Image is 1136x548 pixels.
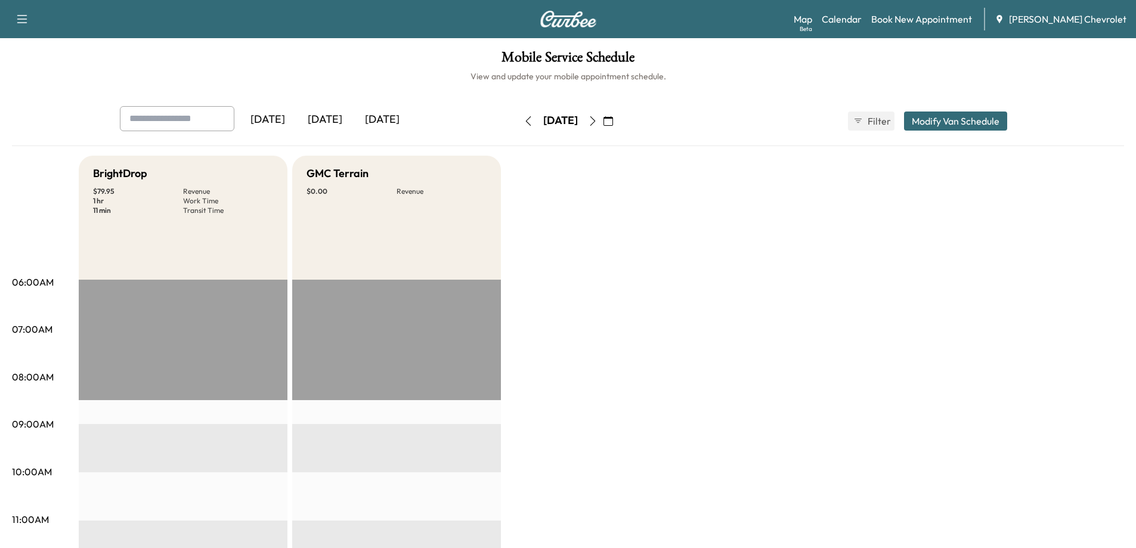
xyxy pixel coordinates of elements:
span: [PERSON_NAME] Chevrolet [1009,12,1126,26]
a: MapBeta [794,12,812,26]
button: Modify Van Schedule [904,112,1007,131]
p: 10:00AM [12,465,52,479]
p: 06:00AM [12,275,54,289]
h5: BrightDrop [93,165,147,182]
div: [DATE] [354,106,411,134]
p: Transit Time [183,206,273,215]
p: 08:00AM [12,370,54,384]
h5: GMC Terrain [307,165,369,182]
p: $ 79.95 [93,187,183,196]
div: Beta [800,24,812,33]
div: [DATE] [543,113,578,128]
p: Revenue [397,187,487,196]
img: Curbee Logo [540,11,597,27]
h6: View and update your mobile appointment schedule. [12,70,1124,82]
h1: Mobile Service Schedule [12,50,1124,70]
div: [DATE] [296,106,354,134]
p: 07:00AM [12,322,52,336]
a: Calendar [822,12,862,26]
p: $ 0.00 [307,187,397,196]
span: Filter [868,114,889,128]
p: 09:00AM [12,417,54,431]
p: 11 min [93,206,183,215]
p: 1 hr [93,196,183,206]
div: [DATE] [239,106,296,134]
p: Work Time [183,196,273,206]
p: Revenue [183,187,273,196]
p: 11:00AM [12,512,49,527]
button: Filter [848,112,894,131]
a: Book New Appointment [871,12,972,26]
